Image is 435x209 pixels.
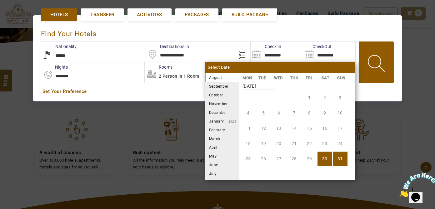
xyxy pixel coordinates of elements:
label: Nationality [41,43,77,50]
li: Saturday, 30 August 2025 [317,152,332,166]
li: July [205,169,239,178]
div: Find Your Hotels [41,23,394,41]
span: Transfer [90,12,114,18]
span: Packages [185,12,209,18]
a: Transfer [81,8,123,21]
li: June [205,160,239,169]
li: SAT [318,75,334,81]
a: Set Your Preference [42,88,392,95]
li: May [205,152,239,160]
input: Search [303,42,355,62]
li: September [205,82,239,90]
li: December [205,108,239,117]
li: FRI [302,75,318,81]
li: SUN [334,75,350,81]
img: Chat attention grabber [2,2,41,27]
iframe: chat widget [396,170,435,200]
li: October [205,90,239,99]
li: March [205,134,239,143]
a: Build Package [222,8,277,21]
label: Rooms [145,64,172,70]
li: Sunday, 31 August 2025 [333,152,347,166]
span: Activities [137,12,162,18]
li: TUE [255,75,271,81]
small: 2025 [222,76,266,80]
li: April [205,143,239,152]
span: 1 [2,2,5,8]
label: Destinations In [146,43,189,50]
a: Activities [127,8,172,21]
li: THU [287,75,302,81]
strong: [DATE] [242,79,276,90]
a: Packages [175,8,218,21]
li: WED [271,75,287,81]
span: 2 Person in 1 Room [159,74,199,79]
li: August [205,73,239,82]
small: 2026 [224,120,237,123]
li: MON [239,75,255,81]
a: Hotels [41,8,77,21]
label: Check In [251,43,281,50]
li: January [205,117,239,125]
li: February [205,125,239,134]
label: nights [41,64,68,70]
div: Select Date [205,62,355,73]
input: Search [251,42,303,62]
span: Hotels [50,12,68,18]
li: November [205,99,239,108]
span: Build Package [232,12,268,18]
label: CheckOut [303,43,332,50]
